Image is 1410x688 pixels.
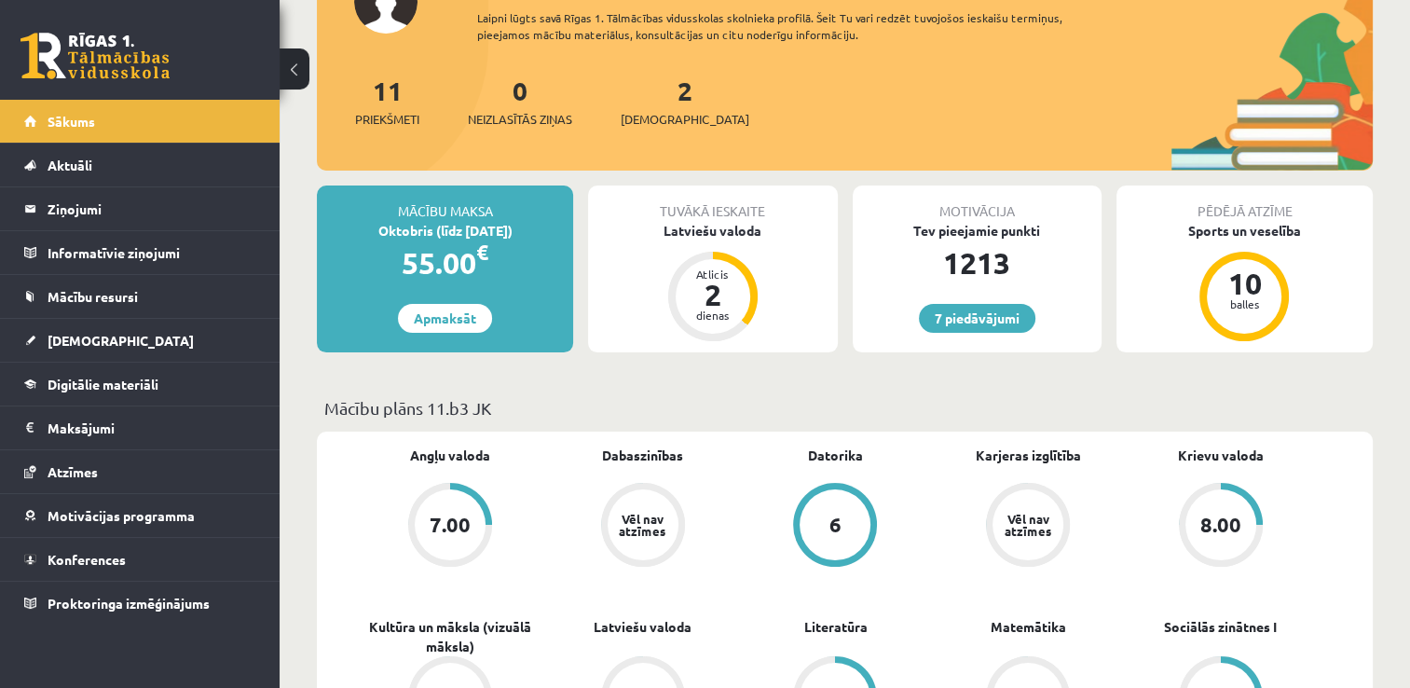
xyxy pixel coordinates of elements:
a: Sports un veselība 10 balles [1116,221,1373,344]
div: Oktobris (līdz [DATE]) [317,221,573,241]
a: Datorika [808,446,863,465]
a: Karjeras izglītība [976,446,1081,465]
a: Rīgas 1. Tālmācības vidusskola [21,33,170,79]
p: Mācību plāns 11.b3 JK [324,395,1365,420]
a: Motivācijas programma [24,494,256,537]
a: Ziņojumi [24,187,256,230]
a: 6 [739,483,932,571]
a: Krievu valoda [1178,446,1264,465]
a: Aktuāli [24,144,256,186]
a: Matemātika [991,617,1066,637]
a: 8.00 [1124,483,1317,571]
div: Sports un veselība [1116,221,1373,241]
a: Informatīvie ziņojumi [24,231,256,274]
span: Digitālie materiāli [48,376,158,392]
legend: Informatīvie ziņojumi [48,231,256,274]
a: Kultūra un māksla (vizuālā māksla) [354,617,547,656]
div: 10 [1216,268,1272,298]
a: Maksājumi [24,406,256,449]
div: Atlicis [685,268,741,280]
a: Latviešu valoda Atlicis 2 dienas [588,221,837,344]
div: Mācību maksa [317,186,573,221]
div: 2 [685,280,741,310]
div: dienas [685,310,741,321]
span: Neizlasītās ziņas [468,110,572,129]
legend: Maksājumi [48,406,256,449]
span: Sākums [48,113,95,130]
a: 0Neizlasītās ziņas [468,74,572,129]
a: 2[DEMOGRAPHIC_DATA] [621,74,749,129]
div: Latviešu valoda [588,221,837,241]
a: Apmaksāt [398,304,492,333]
a: Angļu valoda [410,446,490,465]
a: 11Priekšmeti [355,74,419,129]
div: Pēdējā atzīme [1116,186,1373,221]
legend: Ziņojumi [48,187,256,230]
a: Atzīmes [24,450,256,493]
a: Konferences [24,538,256,581]
a: 7 piedāvājumi [919,304,1035,333]
span: [DEMOGRAPHIC_DATA] [621,110,749,129]
div: 7.00 [430,515,471,535]
div: Vēl nav atzīmes [1002,513,1054,537]
span: Proktoringa izmēģinājums [48,595,210,612]
a: Digitālie materiāli [24,363,256,406]
div: 8.00 [1200,515,1241,535]
span: [DEMOGRAPHIC_DATA] [48,332,194,349]
span: Mācību resursi [48,288,138,305]
span: Motivācijas programma [48,507,195,524]
span: € [476,239,488,266]
a: Proktoringa izmēģinājums [24,582,256,625]
span: Atzīmes [48,463,98,480]
a: Literatūra [803,617,867,637]
div: 1213 [853,241,1102,285]
a: Mācību resursi [24,275,256,318]
div: 6 [829,515,842,535]
a: Vēl nav atzīmes [932,483,1125,571]
a: [DEMOGRAPHIC_DATA] [24,319,256,362]
a: Vēl nav atzīmes [547,483,740,571]
a: Dabaszinības [602,446,683,465]
a: Latviešu valoda [594,617,691,637]
div: 55.00 [317,241,573,285]
span: Konferences [48,551,126,568]
div: balles [1216,298,1272,310]
a: 7.00 [354,483,547,571]
a: Sākums [24,100,256,143]
span: Aktuāli [48,157,92,173]
span: Priekšmeti [355,110,419,129]
div: Tev pieejamie punkti [853,221,1102,241]
div: Vēl nav atzīmes [617,513,669,537]
a: Sociālās zinātnes I [1164,617,1277,637]
div: Motivācija [853,186,1102,221]
div: Laipni lūgts savā Rīgas 1. Tālmācības vidusskolas skolnieka profilā. Šeit Tu vari redzēt tuvojošo... [477,9,1111,43]
div: Tuvākā ieskaite [588,186,837,221]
